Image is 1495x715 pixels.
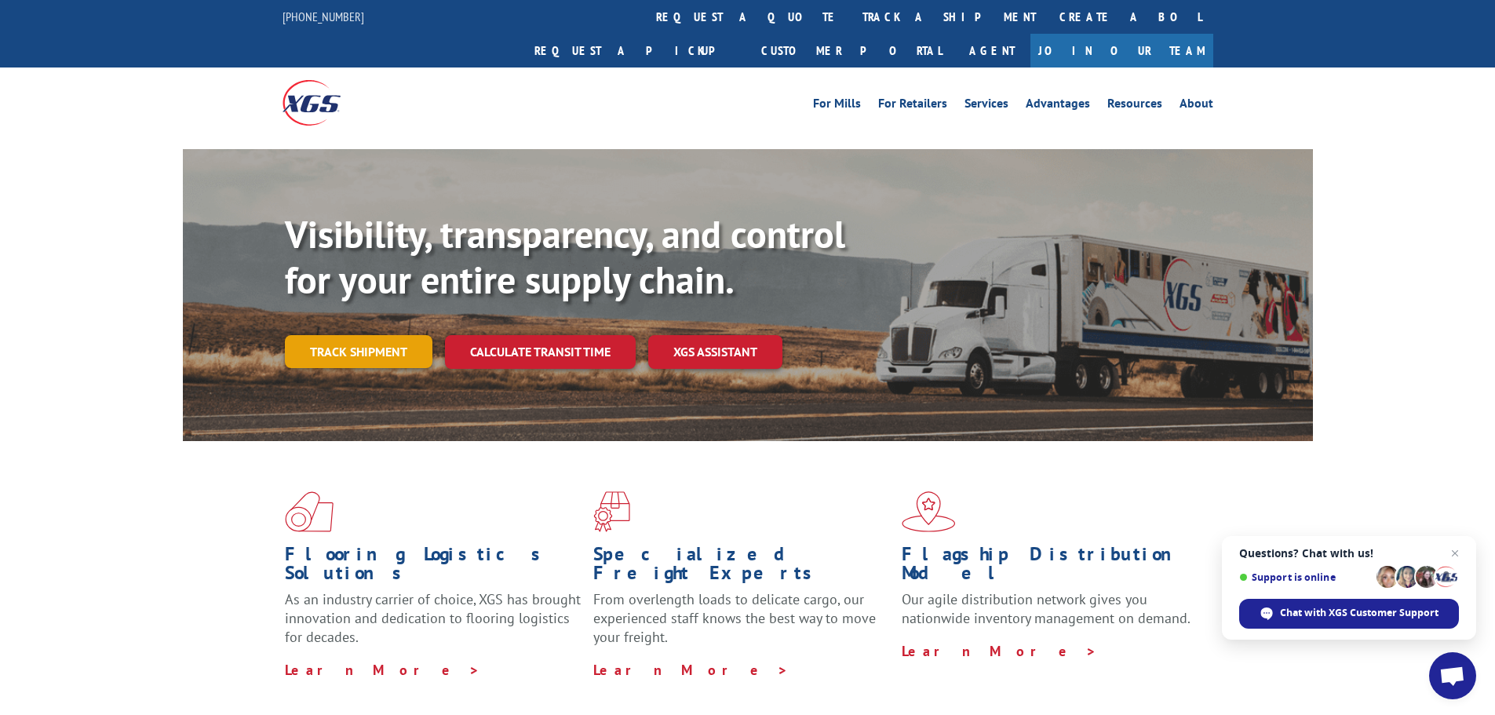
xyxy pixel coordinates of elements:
span: Chat with XGS Customer Support [1280,606,1438,620]
a: Services [964,97,1008,115]
h1: Specialized Freight Experts [593,545,890,590]
div: Chat with XGS Customer Support [1239,599,1459,629]
h1: Flooring Logistics Solutions [285,545,582,590]
img: xgs-icon-total-supply-chain-intelligence-red [285,491,334,532]
span: Support is online [1239,571,1371,583]
p: From overlength loads to delicate cargo, our experienced staff knows the best way to move your fr... [593,590,890,660]
a: Track shipment [285,335,432,368]
span: Questions? Chat with us! [1239,547,1459,560]
a: For Retailers [878,97,947,115]
a: Join Our Team [1030,34,1213,67]
a: Agent [954,34,1030,67]
a: About [1180,97,1213,115]
a: Learn More > [902,642,1097,660]
span: Our agile distribution network gives you nationwide inventory management on demand. [902,590,1191,627]
span: As an industry carrier of choice, XGS has brought innovation and dedication to flooring logistics... [285,590,581,646]
div: Open chat [1429,652,1476,699]
a: Resources [1107,97,1162,115]
b: Visibility, transparency, and control for your entire supply chain. [285,210,845,304]
a: Customer Portal [749,34,954,67]
a: For Mills [813,97,861,115]
a: Request a pickup [523,34,749,67]
a: Learn More > [593,661,789,679]
img: xgs-icon-flagship-distribution-model-red [902,491,956,532]
a: XGS ASSISTANT [648,335,782,369]
a: Advantages [1026,97,1090,115]
a: [PHONE_NUMBER] [283,9,364,24]
img: xgs-icon-focused-on-flooring-red [593,491,630,532]
a: Learn More > [285,661,480,679]
span: Close chat [1446,544,1464,563]
h1: Flagship Distribution Model [902,545,1198,590]
a: Calculate transit time [445,335,636,369]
